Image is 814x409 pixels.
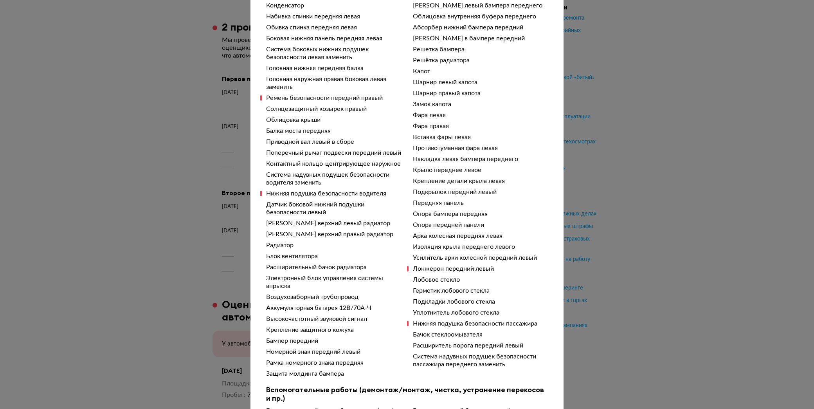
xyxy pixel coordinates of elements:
div: Электронный блок управления системы впрыска [266,274,401,290]
div: Ремень безопасности передний правый [266,94,401,102]
div: Система надувных подушек безопасности пассажира переднего заменить [413,353,548,368]
div: [PERSON_NAME] верхний правый радиатор [266,230,401,238]
div: Облицовка внутренняя буфера переднего [413,13,548,20]
div: Воздухозаборный трубопровод [266,293,401,301]
div: Замок капота [413,100,548,108]
div: Защита молдинга бампера [266,370,401,378]
div: Шарнир левый капота [413,78,548,86]
div: Солнцезащитный козырек правый [266,105,401,113]
div: Противотуманная фара левая [413,144,548,152]
div: Герметик лобового стекла [413,287,548,295]
div: Радиатор [266,241,401,249]
div: Обивка спинка передняя левая [266,24,401,31]
div: Аккумуляторная батарея 12В/70А-Ч [266,304,401,312]
div: Шарнир правый капота [413,89,548,97]
div: Решётка радиатора [413,56,548,64]
div: Вставка фары левая [413,133,548,141]
div: Головная наружная правая боковая левая заменить [266,75,401,91]
div: Головная нижняя передняя балка [266,64,401,72]
div: Конденсатор [266,2,401,9]
div: Нижняя подушка безопасности пассажира [413,320,548,328]
div: Лонжерон передний левый [413,265,548,273]
div: Нижняя подушка безопасности водителя [266,190,401,197]
div: Номерной знак передний левый [266,348,401,356]
div: Рамка номерного знака передняя [266,359,401,367]
div: Опора передней панели [413,221,548,229]
div: Капот [413,67,548,75]
div: Опора бампера передняя [413,210,548,218]
div: Абсорбер нижний бампера передний [413,24,548,31]
div: Система боковых нижних подушек безопасности левая заменить [266,45,401,61]
div: Контактный кольцо-центрирующее наружное [266,160,401,168]
div: Датчик боковой нижний подушки безопасности левый [266,201,401,216]
div: Система надувных подушек безопасности водителя заменить [266,171,401,186]
div: Расширитель порога передний левый [413,342,548,349]
div: Боковая нижняя панель передняя левая [266,34,401,42]
div: Передняя панель [413,199,548,207]
div: Крепление защитного кожуха [266,326,401,334]
div: Накладка левая бампера переднего [413,155,548,163]
div: Усилитель арки колесной передний левый [413,254,548,262]
div: [PERSON_NAME] в бампере передний [413,34,548,42]
div: Арка колесная передняя левая [413,232,548,240]
div: Лобовое стекло [413,276,548,284]
b: Вспомогательные работы (демонтаж/монтаж, чистка, устранение перекосов и пр.) [266,385,548,403]
div: Блок вентилятора [266,252,401,260]
div: [PERSON_NAME] левый бампера переднего [413,2,548,9]
div: Балка моста передняя [266,127,401,135]
div: Расширительный бачок радиатора [266,263,401,271]
div: Крыло переднее левое [413,166,548,174]
div: Бачок стеклоомывателя [413,331,548,338]
div: Приводной вал левый в сборе [266,138,401,146]
div: Фара левая [413,111,548,119]
div: Набивка спинки передняя левая [266,13,401,20]
div: Подкладки лобового стекла [413,298,548,306]
div: Крепление детали крыла левая [413,177,548,185]
div: Бампер передний [266,337,401,345]
div: [PERSON_NAME] верхний левый радиатор [266,219,401,227]
div: Подкрылок передний левый [413,188,548,196]
div: Облицовка крыши [266,116,401,124]
div: Изоляция крыла переднего левого [413,243,548,251]
div: Поперечный рычаг подвески передний левый [266,149,401,157]
div: Фара правая [413,122,548,130]
div: Уплотнитель лобового стекла [413,309,548,317]
div: Решетка бампера [413,45,548,53]
div: Высокочастотный звуковой сигнал [266,315,401,323]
